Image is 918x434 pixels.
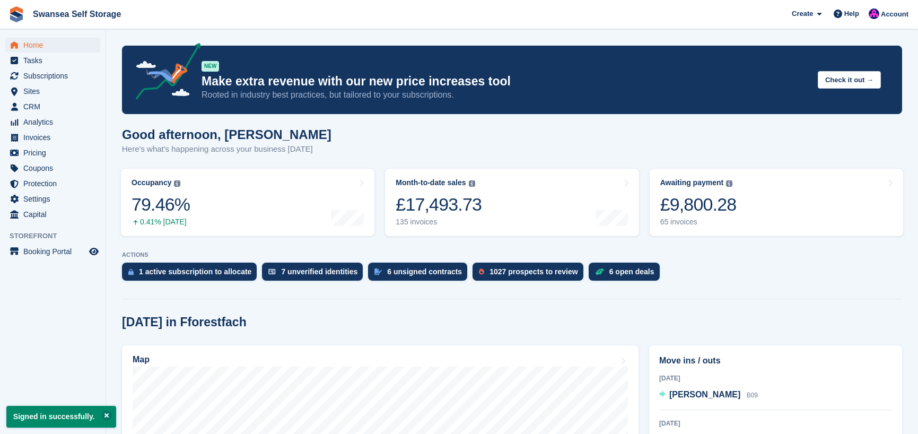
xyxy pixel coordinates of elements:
[659,374,892,383] div: [DATE]
[659,419,892,428] div: [DATE]
[5,176,100,191] a: menu
[469,180,475,187] img: icon-info-grey-7440780725fd019a000dd9b08b2336e03edf1995a4989e88bcd33f0948082b44.svg
[609,267,654,276] div: 6 open deals
[659,388,758,402] a: [PERSON_NAME] B09
[818,71,881,89] button: Check it out →
[5,130,100,145] a: menu
[5,161,100,176] a: menu
[202,74,809,89] p: Make extra revenue with our new price increases tool
[374,268,382,275] img: contract_signature_icon-13c848040528278c33f63329250d36e43548de30e8caae1d1a13099fd9432cc5.svg
[8,6,24,22] img: stora-icon-8386f47178a22dfd0bd8f6a31ec36ba5ce8667c1dd55bd0f319d3a0aa187defe.svg
[23,244,87,259] span: Booking Portal
[5,68,100,83] a: menu
[122,143,331,155] p: Here's what's happening across your business [DATE]
[5,145,100,160] a: menu
[396,218,482,227] div: 135 invoices
[726,180,732,187] img: icon-info-grey-7440780725fd019a000dd9b08b2336e03edf1995a4989e88bcd33f0948082b44.svg
[5,99,100,114] a: menu
[368,263,473,286] a: 6 unsigned contracts
[660,178,724,187] div: Awaiting payment
[5,115,100,129] a: menu
[23,99,87,114] span: CRM
[10,231,106,241] span: Storefront
[122,315,247,329] h2: [DATE] in Fforestfach
[5,53,100,68] a: menu
[5,38,100,53] a: menu
[122,127,331,142] h1: Good afternoon, [PERSON_NAME]
[139,267,251,276] div: 1 active subscription to allocate
[660,218,737,227] div: 65 invoices
[396,194,482,215] div: £17,493.73
[127,43,201,103] img: price-adjustments-announcement-icon-8257ccfd72463d97f412b2fc003d46551f7dbcb40ab6d574587a9cd5c0d94...
[650,169,903,236] a: Awaiting payment £9,800.28 65 invoices
[23,161,87,176] span: Coupons
[202,61,219,72] div: NEW
[844,8,859,19] span: Help
[128,268,134,275] img: active_subscription_to_allocate_icon-d502201f5373d7db506a760aba3b589e785aa758c864c3986d89f69b8ff3...
[202,89,809,101] p: Rooted in industry best practices, but tailored to your subscriptions.
[473,263,589,286] a: 1027 prospects to review
[174,180,180,187] img: icon-info-grey-7440780725fd019a000dd9b08b2336e03edf1995a4989e88bcd33f0948082b44.svg
[747,392,758,399] span: B09
[660,194,737,215] div: £9,800.28
[268,268,276,275] img: verify_identity-adf6edd0f0f0b5bbfe63781bf79b02c33cf7c696d77639b501bdc392416b5a36.svg
[23,176,87,191] span: Protection
[869,8,879,19] img: Donna Davies
[281,267,357,276] div: 7 unverified identities
[6,406,116,428] p: Signed in successfully.
[133,355,150,364] h2: Map
[132,218,190,227] div: 0.41% [DATE]
[122,263,262,286] a: 1 active subscription to allocate
[121,169,374,236] a: Occupancy 79.46% 0.41% [DATE]
[262,263,368,286] a: 7 unverified identities
[669,390,740,399] span: [PERSON_NAME]
[132,178,171,187] div: Occupancy
[5,244,100,259] a: menu
[792,8,813,19] span: Create
[387,267,462,276] div: 6 unsigned contracts
[5,84,100,99] a: menu
[23,130,87,145] span: Invoices
[881,9,908,20] span: Account
[396,178,466,187] div: Month-to-date sales
[659,354,892,367] h2: Move ins / outs
[5,192,100,206] a: menu
[23,145,87,160] span: Pricing
[23,115,87,129] span: Analytics
[5,207,100,222] a: menu
[489,267,578,276] div: 1027 prospects to review
[23,38,87,53] span: Home
[595,268,604,275] img: deal-1b604bf984904fb50ccaf53a9ad4b4a5d6e5aea283cecdc64d6e3604feb123c2.svg
[479,268,484,275] img: prospect-51fa495bee0391a8d652442698ab0144808aea92771e9ea1ae160a38d050c398.svg
[23,53,87,68] span: Tasks
[88,245,100,258] a: Preview store
[132,194,190,215] div: 79.46%
[385,169,639,236] a: Month-to-date sales £17,493.73 135 invoices
[23,68,87,83] span: Subscriptions
[29,5,125,23] a: Swansea Self Storage
[589,263,665,286] a: 6 open deals
[122,251,902,258] p: ACTIONS
[23,192,87,206] span: Settings
[23,84,87,99] span: Sites
[23,207,87,222] span: Capital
